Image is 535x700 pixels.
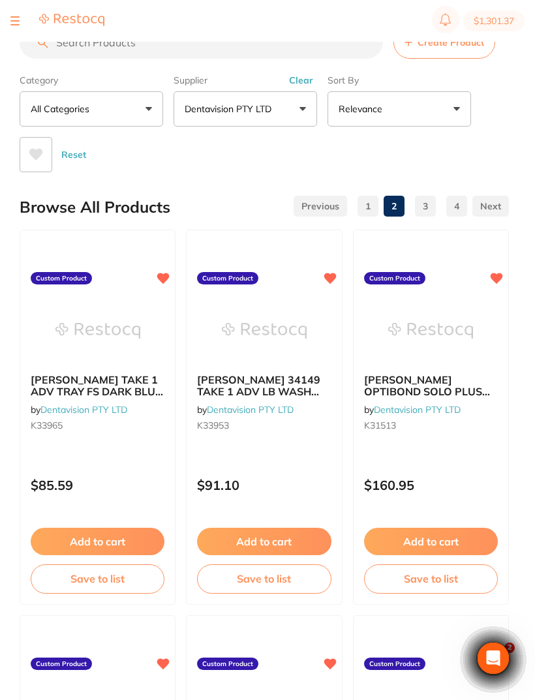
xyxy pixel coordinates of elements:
[31,564,164,593] button: Save to list
[328,74,471,86] label: Sort By
[174,74,317,86] label: Supplier
[40,404,127,416] a: Dentavision PTY LTD
[207,404,294,416] a: Dentavision PTY LTD
[31,102,95,115] p: All Categories
[31,658,92,671] label: Custom Product
[364,528,498,555] button: Add to cart
[197,374,331,398] b: KERR 34149 TAKE 1 ADV LB WASH FAST SET ORANGE (2)
[339,102,388,115] p: Relevance
[328,91,471,127] button: Relevance
[55,298,140,363] img: KERR TAKE 1 ADV TRAY FS DARK BLUE #34158 (2)
[20,74,163,86] label: Category
[31,404,127,416] span: by
[446,193,467,219] a: 4
[197,478,331,493] p: $91.10
[20,91,163,127] button: All Categories
[463,10,525,31] button: $1,301.37
[364,564,498,593] button: Save to list
[31,478,164,493] p: $85.59
[31,373,163,410] span: [PERSON_NAME] TAKE 1 ADV TRAY FS DARK BLUE #34158 (2)
[364,419,396,431] span: K31513
[31,528,164,555] button: Add to cart
[197,658,258,671] label: Custom Product
[388,298,473,363] img: KERR OPTIBOND SOLO PLUS BOTTLE 5ML
[185,102,277,115] p: Dentavision PTY LTD
[197,528,331,555] button: Add to cart
[358,193,378,219] a: 1
[20,198,170,217] h2: Browse All Products
[197,564,331,593] button: Save to list
[364,404,461,416] span: by
[364,373,490,410] span: [PERSON_NAME] OPTIBOND SOLO PLUS BOTTLE 5ML
[39,13,104,27] img: Restocq Logo
[504,643,515,653] span: 2
[39,13,104,29] a: Restocq Logo
[197,419,229,431] span: K33953
[364,478,498,493] p: $160.95
[364,374,498,398] b: KERR OPTIBOND SOLO PLUS BOTTLE 5ML
[31,374,164,398] b: KERR TAKE 1 ADV TRAY FS DARK BLUE #34158 (2)
[57,137,90,172] button: Reset
[415,193,436,219] a: 3
[478,643,509,674] div: Open Intercom Messenger
[197,373,320,410] span: [PERSON_NAME] 34149 TAKE 1 ADV LB WASH FAST SET ORANGE (2)
[364,272,425,285] label: Custom Product
[364,658,425,671] label: Custom Product
[384,193,405,219] a: 2
[197,272,258,285] label: Custom Product
[222,298,307,363] img: KERR 34149 TAKE 1 ADV LB WASH FAST SET ORANGE (2)
[418,37,484,48] span: Create Product
[31,272,92,285] label: Custom Product
[197,404,294,416] span: by
[174,91,317,127] button: Dentavision PTY LTD
[31,419,63,431] span: K33965
[393,26,495,59] button: Create Product
[20,26,383,59] input: Search Products
[374,404,461,416] a: Dentavision PTY LTD
[285,74,317,86] button: Clear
